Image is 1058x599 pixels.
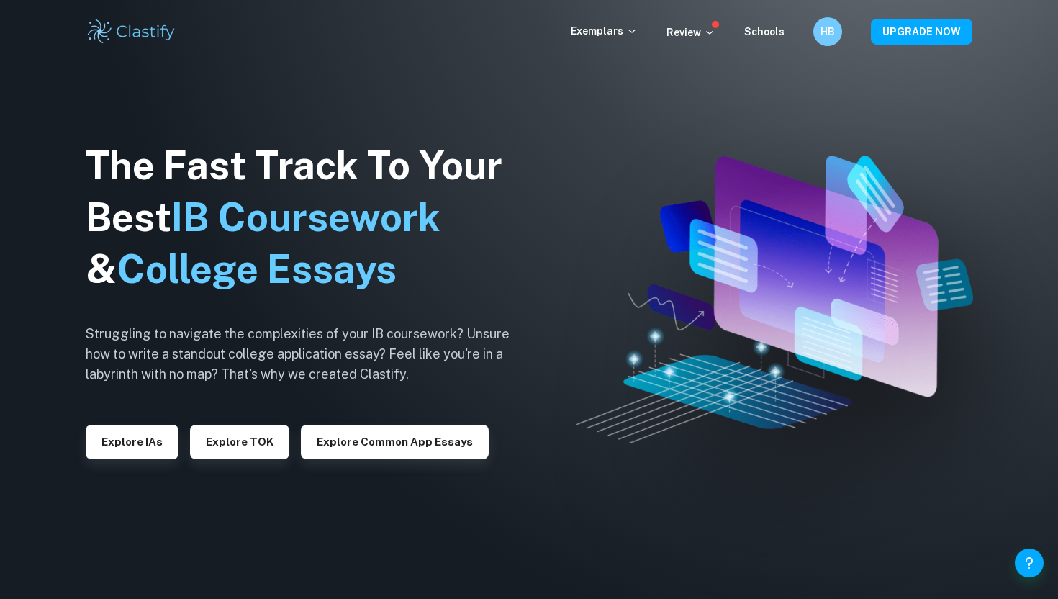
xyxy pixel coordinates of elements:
[190,425,289,459] button: Explore TOK
[86,434,178,448] a: Explore IAs
[744,26,785,37] a: Schools
[117,246,397,292] span: College Essays
[301,434,489,448] a: Explore Common App essays
[571,23,638,39] p: Exemplars
[86,324,532,384] h6: Struggling to navigate the complexities of your IB coursework? Unsure how to write a standout col...
[576,156,973,443] img: Clastify hero
[871,19,972,45] button: UPGRADE NOW
[301,425,489,459] button: Explore Common App essays
[86,17,177,46] img: Clastify logo
[666,24,715,40] p: Review
[190,434,289,448] a: Explore TOK
[86,425,178,459] button: Explore IAs
[813,17,842,46] button: HB
[1015,549,1044,577] button: Help and Feedback
[86,140,532,295] h1: The Fast Track To Your Best &
[171,194,440,240] span: IB Coursework
[820,24,836,40] h6: HB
